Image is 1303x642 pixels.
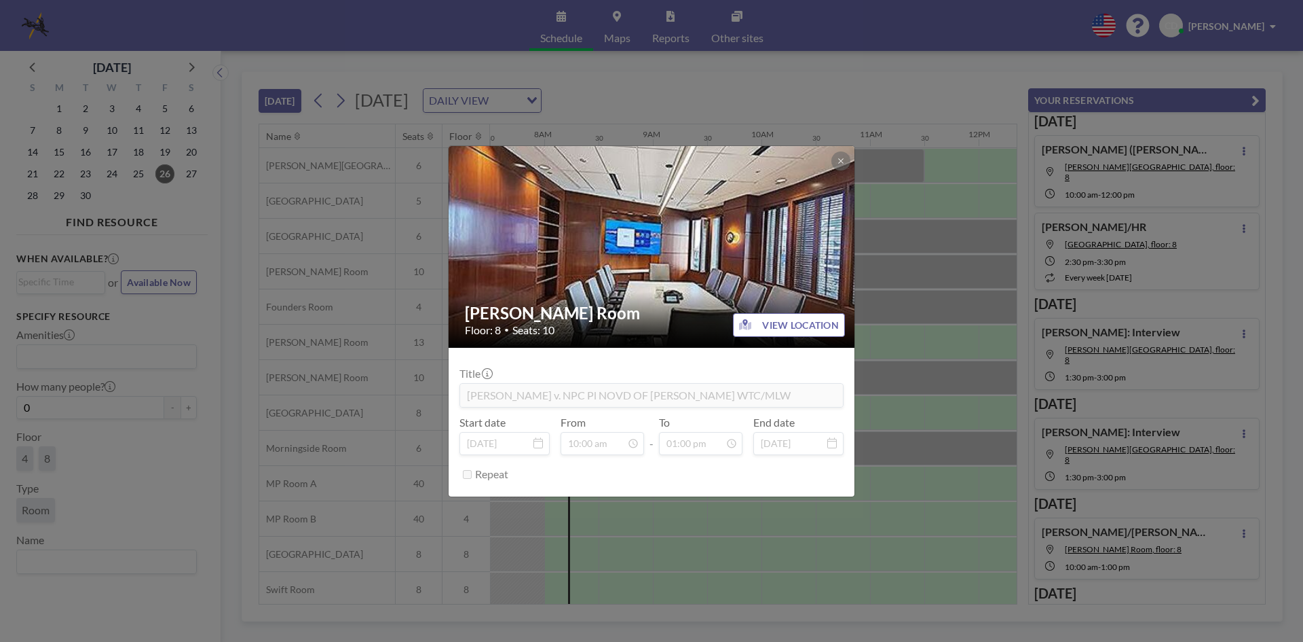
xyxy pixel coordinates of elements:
[659,416,670,429] label: To
[465,323,501,337] span: Floor: 8
[465,303,839,323] h2: [PERSON_NAME] Room
[512,323,554,337] span: Seats: 10
[475,467,508,481] label: Repeat
[504,325,509,335] span: •
[460,384,843,407] input: (No title)
[733,313,845,337] button: VIEW LOCATION
[649,421,654,450] span: -
[449,33,856,461] img: 537.jpg
[459,416,506,429] label: Start date
[561,416,586,429] label: From
[753,416,795,429] label: End date
[459,367,491,380] label: Title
